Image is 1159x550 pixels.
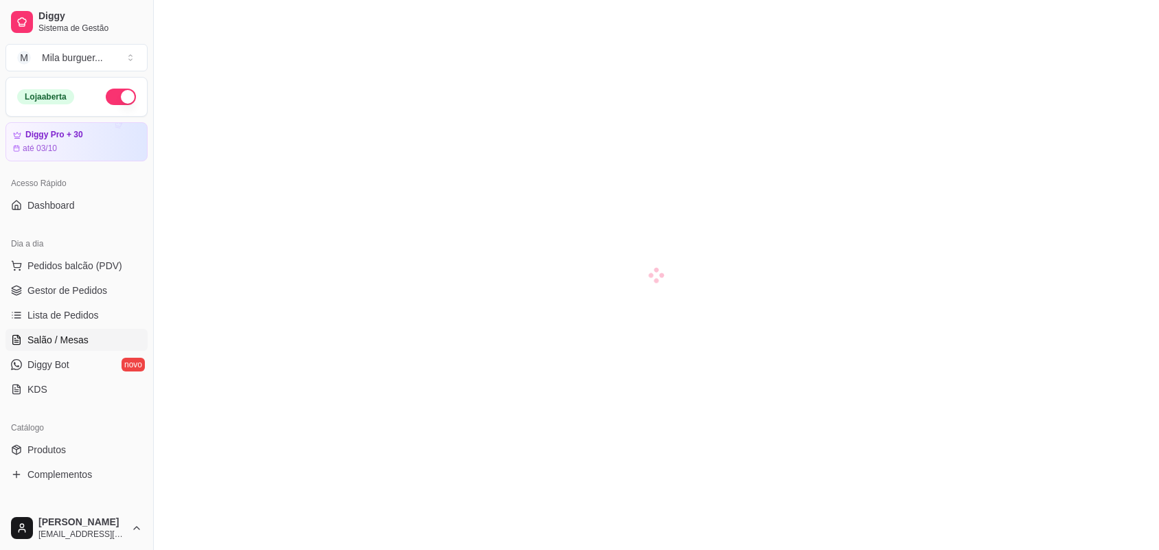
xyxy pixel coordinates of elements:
a: Complementos [5,463,148,485]
a: Gestor de Pedidos [5,279,148,301]
span: Pedidos balcão (PDV) [27,259,122,273]
a: Lista de Pedidos [5,304,148,326]
span: Lista de Pedidos [27,308,99,322]
span: Complementos [27,468,92,481]
a: Produtos [5,439,148,461]
span: Diggy Bot [27,358,69,371]
div: Dia a dia [5,233,148,255]
span: Diggy [38,10,142,23]
span: M [17,51,31,65]
div: Loja aberta [17,89,74,104]
span: Gestor de Pedidos [27,284,107,297]
button: [PERSON_NAME][EMAIL_ADDRESS][DOMAIN_NAME] [5,512,148,545]
article: Diggy Pro + 30 [25,130,83,140]
div: Catálogo [5,417,148,439]
span: Dashboard [27,198,75,212]
article: até 03/10 [23,143,57,154]
button: Pedidos balcão (PDV) [5,255,148,277]
span: KDS [27,382,47,396]
a: Dashboard [5,194,148,216]
button: Select a team [5,44,148,71]
a: DiggySistema de Gestão [5,5,148,38]
span: [EMAIL_ADDRESS][DOMAIN_NAME] [38,529,126,540]
a: KDS [5,378,148,400]
span: [PERSON_NAME] [38,516,126,529]
a: Salão / Mesas [5,329,148,351]
span: Produtos [27,443,66,457]
div: Mila burguer ... [42,51,103,65]
span: Salão / Mesas [27,333,89,347]
a: Diggy Botnovo [5,354,148,376]
button: Alterar Status [106,89,136,105]
a: Diggy Pro + 30até 03/10 [5,122,148,161]
span: Sistema de Gestão [38,23,142,34]
div: Acesso Rápido [5,172,148,194]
